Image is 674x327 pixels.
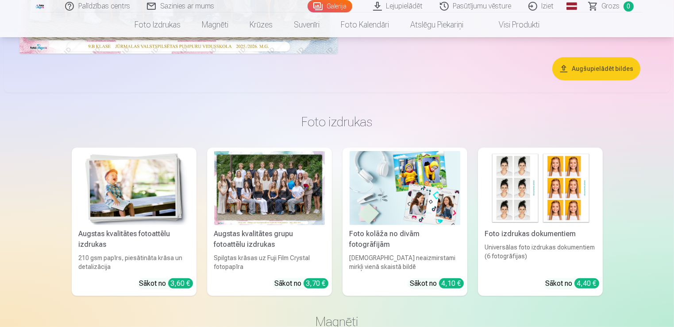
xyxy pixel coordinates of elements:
[624,1,634,12] span: 0
[350,151,460,225] img: Foto kolāža no divām fotogrāfijām
[481,229,599,239] div: Foto izdrukas dokumentiem
[191,12,239,37] a: Magnēti
[552,57,640,80] button: Augšupielādēt bildes
[485,151,596,225] img: Foto izdrukas dokumentiem
[79,114,596,130] h3: Foto izdrukas
[478,148,603,296] a: Foto izdrukas dokumentiemFoto izdrukas dokumentiemUniversālas foto izdrukas dokumentiem (6 fotogr...
[439,278,464,288] div: 4,10 €
[139,278,193,289] div: Sākot no
[239,12,283,37] a: Krūzes
[410,278,464,289] div: Sākot no
[400,12,474,37] a: Atslēgu piekariņi
[330,12,400,37] a: Foto kalendāri
[211,229,328,250] div: Augstas kvalitātes grupu fotoattēlu izdrukas
[304,278,328,288] div: 3,70 €
[602,1,620,12] span: Grozs
[168,278,193,288] div: 3,60 €
[35,4,45,9] img: /fa3
[343,148,467,296] a: Foto kolāža no divām fotogrāfijāmFoto kolāža no divām fotogrāfijām[DEMOGRAPHIC_DATA] neaizmirstam...
[275,278,328,289] div: Sākot no
[481,243,599,271] div: Universālas foto izdrukas dokumentiem (6 fotogrāfijas)
[346,253,464,271] div: [DEMOGRAPHIC_DATA] neaizmirstami mirkļi vienā skaistā bildē
[75,229,193,250] div: Augstas kvalitātes fotoattēlu izdrukas
[474,12,550,37] a: Visi produkti
[574,278,599,288] div: 4,40 €
[207,148,332,296] a: Augstas kvalitātes grupu fotoattēlu izdrukasSpilgtas krāsas uz Fuji Film Crystal fotopapīraSākot ...
[79,151,189,225] img: Augstas kvalitātes fotoattēlu izdrukas
[346,229,464,250] div: Foto kolāža no divām fotogrāfijām
[75,253,193,271] div: 210 gsm papīrs, piesātināta krāsa un detalizācija
[546,278,599,289] div: Sākot no
[211,253,328,271] div: Spilgtas krāsas uz Fuji Film Crystal fotopapīra
[283,12,330,37] a: Suvenīri
[124,12,191,37] a: Foto izdrukas
[72,148,196,296] a: Augstas kvalitātes fotoattēlu izdrukasAugstas kvalitātes fotoattēlu izdrukas210 gsm papīrs, piesā...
